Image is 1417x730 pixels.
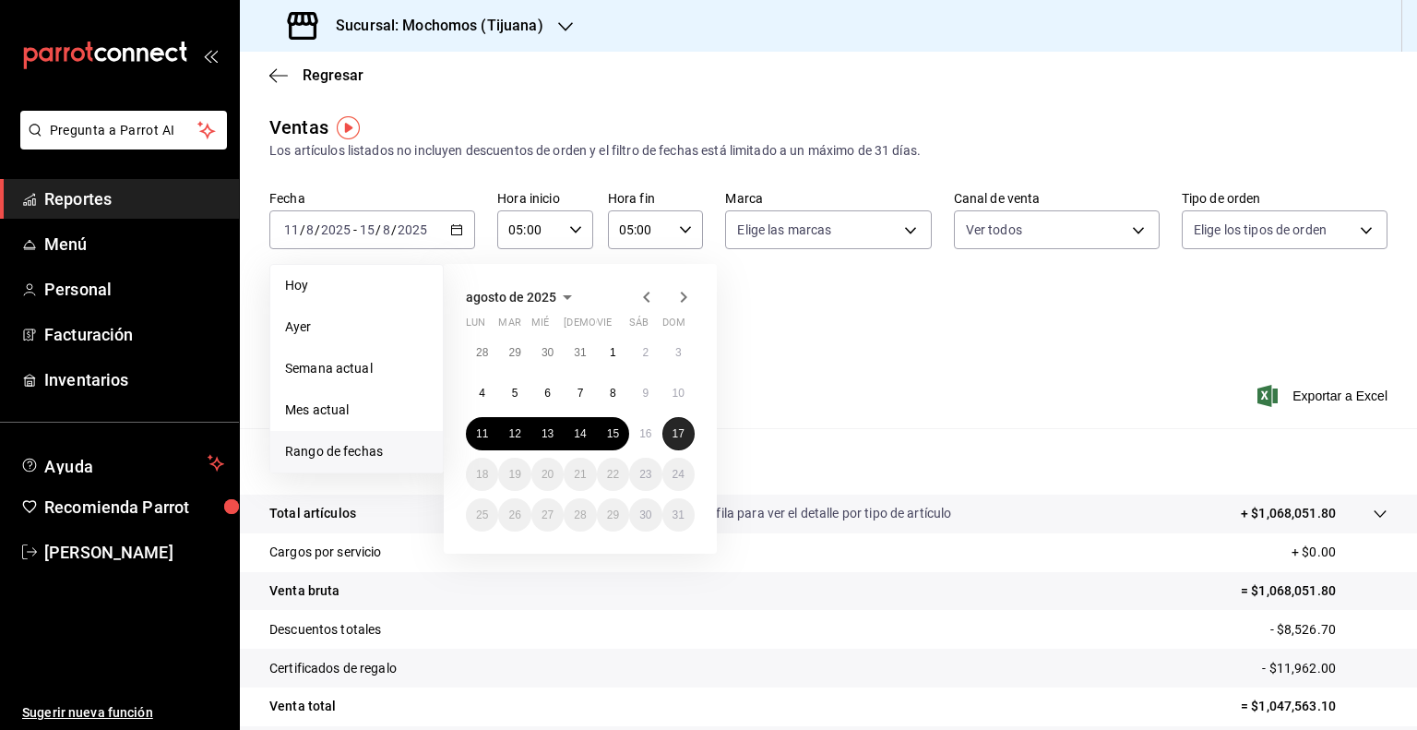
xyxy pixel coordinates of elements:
p: Certificados de regalo [269,659,397,678]
span: Ver todos [966,221,1022,239]
abbr: 26 de agosto de 2025 [508,509,520,521]
span: Reportes [44,186,224,211]
button: 21 de agosto de 2025 [564,458,596,491]
abbr: 27 de agosto de 2025 [542,509,554,521]
button: 4 de agosto de 2025 [466,377,498,410]
abbr: 12 de agosto de 2025 [508,427,520,440]
button: 31 de julio de 2025 [564,336,596,369]
span: - [353,222,357,237]
button: 13 de agosto de 2025 [531,417,564,450]
abbr: 29 de julio de 2025 [508,346,520,359]
span: Sugerir nueva función [22,703,224,723]
abbr: 4 de agosto de 2025 [479,387,485,400]
abbr: 31 de julio de 2025 [574,346,586,359]
span: Regresar [303,66,363,84]
label: Hora inicio [497,192,593,205]
button: 7 de agosto de 2025 [564,377,596,410]
input: ---- [320,222,351,237]
p: Venta bruta [269,581,339,601]
button: 1 de agosto de 2025 [597,336,629,369]
button: open_drawer_menu [203,48,218,63]
abbr: jueves [564,317,673,336]
button: 17 de agosto de 2025 [662,417,695,450]
button: 30 de julio de 2025 [531,336,564,369]
span: / [391,222,397,237]
abbr: 19 de agosto de 2025 [508,468,520,481]
label: Marca [725,192,931,205]
p: + $0.00 [1292,543,1387,562]
abbr: 29 de agosto de 2025 [607,509,619,521]
span: / [300,222,305,237]
abbr: 30 de julio de 2025 [542,346,554,359]
label: Fecha [269,192,475,205]
span: Elige los tipos de orden [1194,221,1327,239]
span: Mes actual [285,401,428,420]
abbr: lunes [466,317,485,336]
p: = $1,047,563.10 [1241,697,1387,716]
p: Descuentos totales [269,620,381,640]
abbr: 11 de agosto de 2025 [476,427,488,440]
button: 8 de agosto de 2025 [597,377,629,410]
div: Ventas [269,114,328,141]
input: ---- [397,222,428,237]
label: Tipo de orden [1182,192,1387,205]
abbr: 15 de agosto de 2025 [607,427,619,440]
button: 14 de agosto de 2025 [564,417,596,450]
abbr: 25 de agosto de 2025 [476,509,488,521]
abbr: 8 de agosto de 2025 [610,387,616,400]
button: Pregunta a Parrot AI [20,111,227,150]
button: 6 de agosto de 2025 [531,377,564,410]
div: Los artículos listados no incluyen descuentos de orden y el filtro de fechas está limitado a un m... [269,141,1387,161]
p: = $1,068,051.80 [1241,581,1387,601]
input: -- [305,222,315,237]
abbr: 24 de agosto de 2025 [673,468,685,481]
abbr: 5 de agosto de 2025 [512,387,518,400]
button: 27 de agosto de 2025 [531,498,564,532]
button: 12 de agosto de 2025 [498,417,530,450]
p: Cargos por servicio [269,543,382,562]
abbr: 16 de agosto de 2025 [639,427,651,440]
span: Ayuda [44,452,200,474]
abbr: 14 de agosto de 2025 [574,427,586,440]
span: Rango de fechas [285,442,428,461]
p: Resumen [269,450,1387,473]
button: Exportar a Excel [1261,385,1387,407]
span: [PERSON_NAME] [44,540,224,565]
span: agosto de 2025 [466,290,556,305]
abbr: 2 de agosto de 2025 [642,346,649,359]
abbr: 1 de agosto de 2025 [610,346,616,359]
span: Semana actual [285,359,428,378]
abbr: domingo [662,317,685,336]
abbr: 6 de agosto de 2025 [544,387,551,400]
span: Hoy [285,276,428,295]
abbr: 30 de agosto de 2025 [639,509,651,521]
abbr: 21 de agosto de 2025 [574,468,586,481]
button: 28 de agosto de 2025 [564,498,596,532]
button: 9 de agosto de 2025 [629,377,661,410]
button: Regresar [269,66,363,84]
span: Elige las marcas [737,221,831,239]
button: 20 de agosto de 2025 [531,458,564,491]
span: Menú [44,232,224,257]
button: 3 de agosto de 2025 [662,336,695,369]
span: Pregunta a Parrot AI [50,121,198,140]
button: 30 de agosto de 2025 [629,498,661,532]
button: 19 de agosto de 2025 [498,458,530,491]
button: 15 de agosto de 2025 [597,417,629,450]
abbr: 23 de agosto de 2025 [639,468,651,481]
span: Inventarios [44,367,224,392]
img: Tooltip marker [337,116,360,139]
label: Canal de venta [954,192,1160,205]
abbr: 18 de agosto de 2025 [476,468,488,481]
input: -- [382,222,391,237]
button: 11 de agosto de 2025 [466,417,498,450]
button: 25 de agosto de 2025 [466,498,498,532]
p: Total artículos [269,504,356,523]
button: 26 de agosto de 2025 [498,498,530,532]
abbr: 22 de agosto de 2025 [607,468,619,481]
h3: Sucursal: Mochomos (Tijuana) [321,15,543,37]
button: 16 de agosto de 2025 [629,417,661,450]
label: Hora fin [608,192,704,205]
button: 23 de agosto de 2025 [629,458,661,491]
